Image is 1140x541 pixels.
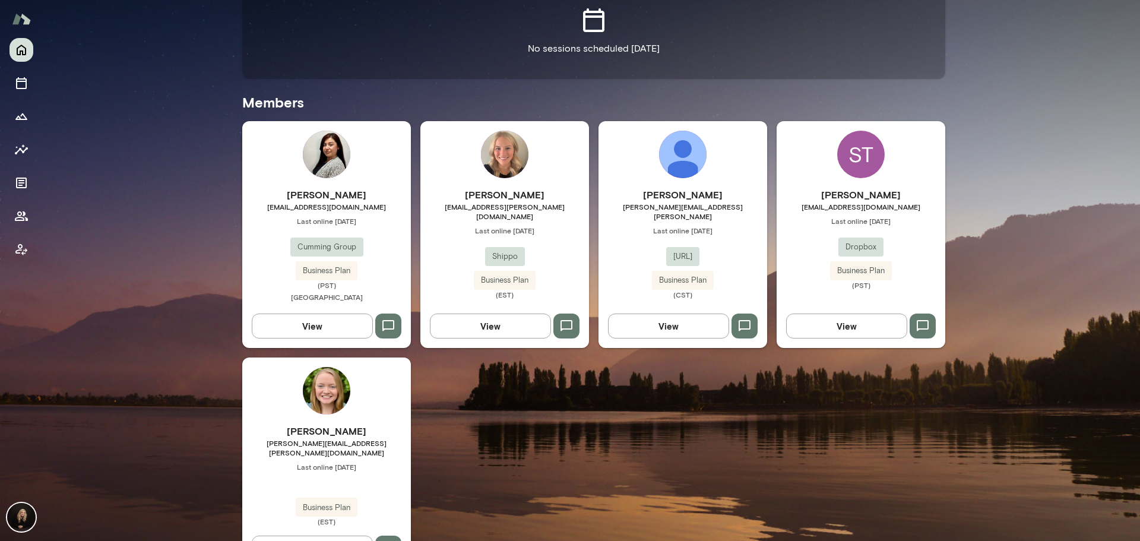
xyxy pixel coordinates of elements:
[777,202,945,211] span: [EMAIL_ADDRESS][DOMAIN_NAME]
[830,265,892,277] span: Business Plan
[420,202,589,221] span: [EMAIL_ADDRESS][PERSON_NAME][DOMAIN_NAME]
[242,438,411,457] span: [PERSON_NAME][EMAIL_ADDRESS][PERSON_NAME][DOMAIN_NAME]
[777,280,945,290] span: (PST)
[598,202,767,221] span: [PERSON_NAME][EMAIL_ADDRESS][PERSON_NAME]
[485,251,525,262] span: Shippo
[786,314,907,338] button: View
[474,274,536,286] span: Business Plan
[528,42,660,56] p: No sessions scheduled [DATE]
[420,226,589,235] span: Last online [DATE]
[598,290,767,299] span: (CST)
[652,274,714,286] span: Business Plan
[252,314,373,338] button: View
[9,204,33,228] button: Members
[242,93,945,112] h5: Members
[420,188,589,202] h6: [PERSON_NAME]
[481,131,528,178] img: Jourdan Elam
[608,314,729,338] button: View
[598,188,767,202] h6: [PERSON_NAME]
[420,290,589,299] span: (EST)
[666,251,699,262] span: [URL]
[242,280,411,290] span: (PST)
[838,241,883,253] span: Dropbox
[296,502,357,514] span: Business Plan
[303,367,350,415] img: Syd Abrams
[9,238,33,261] button: Client app
[242,188,411,202] h6: [PERSON_NAME]
[242,202,411,211] span: [EMAIL_ADDRESS][DOMAIN_NAME]
[9,171,33,195] button: Documents
[777,216,945,226] span: Last online [DATE]
[303,131,350,178] img: Brianna Quintanar
[7,503,36,531] img: Carmela Fortin
[430,314,551,338] button: View
[837,131,885,178] div: ST
[12,8,31,30] img: Mento
[9,71,33,95] button: Sessions
[291,293,363,301] span: [GEOGRAPHIC_DATA]
[242,462,411,472] span: Last online [DATE]
[290,241,363,253] span: Cumming Group
[777,188,945,202] h6: [PERSON_NAME]
[242,424,411,438] h6: [PERSON_NAME]
[598,226,767,235] span: Last online [DATE]
[659,131,707,178] img: Debbie Moon
[242,216,411,226] span: Last online [DATE]
[9,38,33,62] button: Home
[9,105,33,128] button: Growth Plan
[9,138,33,162] button: Insights
[296,265,357,277] span: Business Plan
[242,517,411,526] span: (EST)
